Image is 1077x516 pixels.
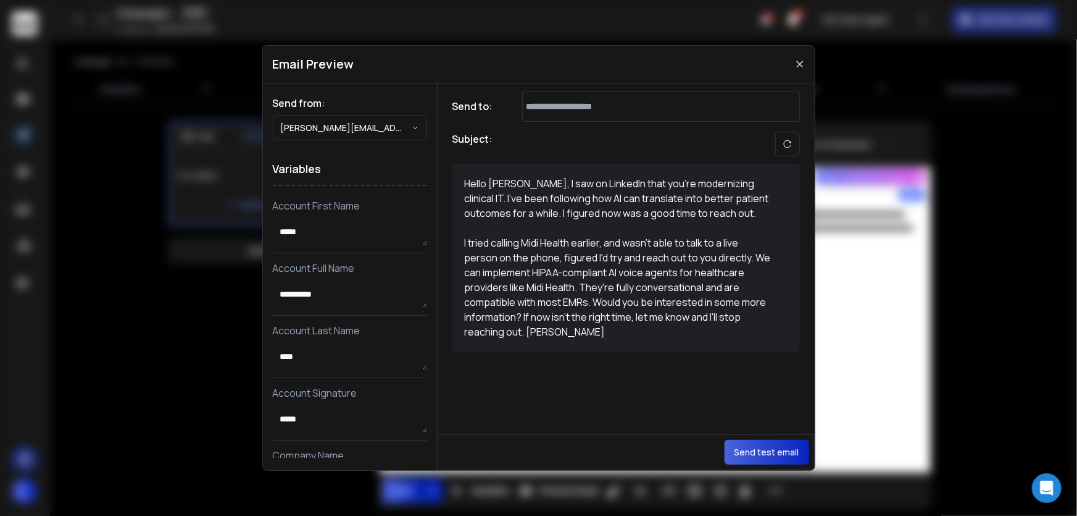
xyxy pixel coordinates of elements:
div: Open Intercom Messenger [1032,473,1062,503]
p: Account Signature [273,386,427,400]
p: Account First Name [273,198,427,213]
p: Account Last Name [273,323,427,338]
p: [PERSON_NAME][EMAIL_ADDRESS][DOMAIN_NAME] [281,122,412,134]
div: I tried calling Midi Health earlier, and wasn't able to talk to a live person on the phone, figur... [465,235,773,339]
div: Hello [PERSON_NAME], I saw on LinkedIn that you're modernizing clinical IT. I’ve been following h... [465,176,773,221]
h1: Email Preview [273,56,354,73]
h1: Variables [273,153,427,186]
p: Account Full Name [273,261,427,276]
h1: Subject: [452,132,493,156]
button: Send test email [725,440,809,465]
h1: Send to: [452,99,502,114]
p: Company Name [273,448,427,463]
h1: Send from: [273,96,427,111]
